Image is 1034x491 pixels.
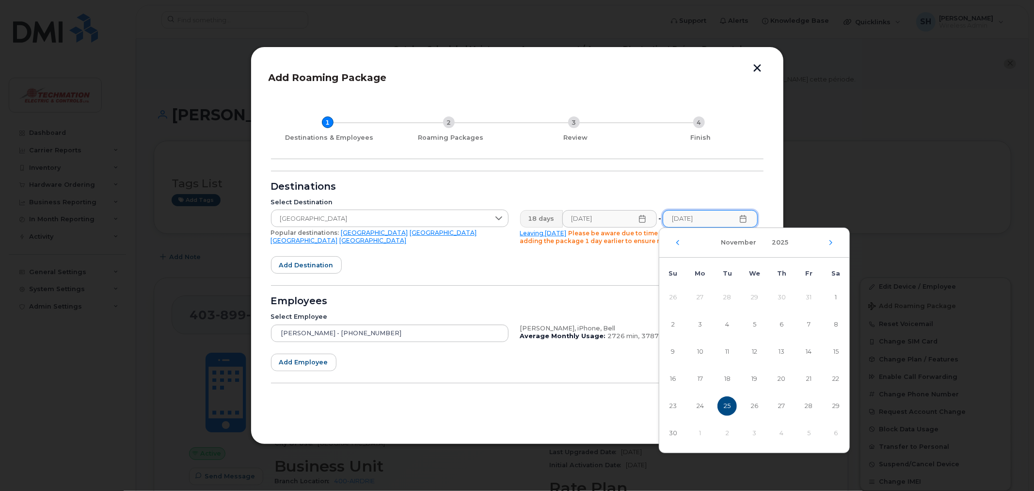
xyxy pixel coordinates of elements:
span: 24 [690,396,710,416]
span: Spain [271,210,490,228]
span: Add Roaming Package [269,72,387,83]
td: 22 [822,365,849,393]
td: 8 [822,311,849,338]
span: Su [668,270,677,277]
span: 3 [690,315,710,334]
span: 7 [799,315,818,334]
span: Please be aware due to time differences we recommend adding the package 1 day earlier to ensure n... [520,229,747,245]
div: Select Destination [271,198,509,206]
td: 13 [768,338,795,365]
td: 28 [714,284,741,311]
a: [GEOGRAPHIC_DATA] [271,237,338,244]
td: 18 [714,365,741,393]
span: 25 [717,396,737,416]
span: 2 [663,315,683,334]
span: 18 [717,369,737,389]
input: Please fill out this field [562,210,657,228]
td: 20 [768,365,795,393]
td: 6 [768,311,795,338]
td: 21 [795,365,822,393]
span: 21 [799,369,818,389]
td: 23 [659,393,686,420]
span: 17 [690,369,710,389]
span: Fr [805,270,812,277]
td: 2 [659,311,686,338]
td: 26 [659,284,686,311]
button: Choose Month [715,234,762,251]
td: 3 [686,311,714,338]
button: Next Month [828,240,834,245]
td: 29 [822,393,849,420]
td: 27 [768,393,795,420]
span: 15 [826,342,845,361]
div: 4 [693,116,705,128]
td: 26 [741,393,768,420]
span: 12 [745,342,764,361]
span: 2726 min, [608,332,640,340]
span: 14 [799,342,818,361]
span: Add destination [279,261,334,270]
td: 24 [686,393,714,420]
input: Please fill out this field [663,210,758,228]
span: Sa [831,270,840,277]
span: Mo [695,270,705,277]
td: 28 [795,393,822,420]
div: - [656,210,663,228]
td: 1 [686,420,714,447]
td: 4 [768,420,795,447]
a: [GEOGRAPHIC_DATA] [340,237,407,244]
td: 1 [822,284,849,311]
td: 12 [741,338,768,365]
span: 19 [745,369,764,389]
td: 31 [795,284,822,311]
td: 10 [686,338,714,365]
td: 2 [714,420,741,447]
div: 2 [443,116,455,128]
span: 5 [745,315,764,334]
b: Average Monthly Usage: [520,332,606,340]
span: 29 [826,396,845,416]
span: 3787 MB, [642,332,673,340]
div: 3 [568,116,580,128]
td: 29 [741,284,768,311]
span: 1 [826,288,845,307]
span: Popular destinations: [271,229,339,236]
td: 7 [795,311,822,338]
div: Roaming Packages [392,134,509,142]
td: 5 [741,311,768,338]
span: 27 [772,396,791,416]
div: [PERSON_NAME], iPhone, Bell [520,325,758,332]
span: 9 [663,342,683,361]
span: 22 [826,369,845,389]
div: Review [517,134,635,142]
td: 19 [741,365,768,393]
td: 30 [768,284,795,311]
div: Employees [271,297,764,305]
span: 26 [745,396,764,416]
span: 8 [826,315,845,334]
span: 23 [663,396,683,416]
td: 4 [714,311,741,338]
span: We [749,270,760,277]
span: 16 [663,369,683,389]
td: 6 [822,420,849,447]
span: 30 [663,424,683,443]
div: Choose Date [659,228,850,453]
td: 11 [714,338,741,365]
span: 20 [772,369,791,389]
td: 25 [714,393,741,420]
a: [GEOGRAPHIC_DATA] [341,229,408,236]
div: Finish [642,134,760,142]
td: 30 [659,420,686,447]
td: 5 [795,420,822,447]
span: 10 [690,342,710,361]
span: Add employee [279,358,328,367]
td: 3 [741,420,768,447]
a: [GEOGRAPHIC_DATA] [410,229,477,236]
a: Leaving [DATE] [520,229,567,237]
div: Select Employee [271,313,509,321]
span: 11 [717,342,737,361]
span: 28 [799,396,818,416]
td: 17 [686,365,714,393]
span: 6 [772,315,791,334]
